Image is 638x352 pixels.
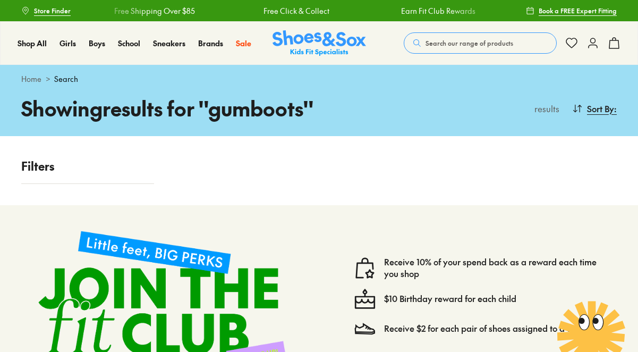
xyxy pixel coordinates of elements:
[21,1,71,20] a: Store Finder
[153,38,185,49] a: Sneakers
[59,38,76,49] a: Girls
[198,38,223,48] span: Brands
[404,32,557,54] button: Search our range of products
[21,73,41,85] a: Home
[426,38,513,48] span: Search our range of products
[384,256,608,280] a: Receive 10% of your spend back as a reward each time you shop
[236,38,251,49] a: Sale
[54,73,78,85] span: Search
[89,38,105,48] span: Boys
[263,5,329,16] a: Free Click & Collect
[526,1,617,20] a: Book a FREE Expert Fitting
[614,102,617,115] span: :
[354,288,376,309] img: cake--candle-birthday-event-special-sweet-cake-bake.svg
[18,38,47,49] a: Shop All
[236,38,251,48] span: Sale
[587,102,614,115] span: Sort By
[384,293,516,305] a: $10 Birthday reward for each child
[89,38,105,49] a: Boys
[354,318,376,339] img: Vector_3098.svg
[198,38,223,49] a: Brands
[354,257,376,279] img: vector1.svg
[401,5,475,16] a: Earn Fit Club Rewards
[572,97,617,120] button: Sort By:
[59,38,76,48] span: Girls
[118,38,140,48] span: School
[530,102,559,115] p: results
[153,38,185,48] span: Sneakers
[21,157,154,175] p: Filters
[34,6,71,15] span: Store Finder
[273,30,366,56] a: Shoes & Sox
[384,323,585,334] a: Receive $2 for each pair of shoes assigned to a child
[539,6,617,15] span: Book a FREE Expert Fitting
[18,38,47,48] span: Shop All
[21,73,617,85] div: >
[118,38,140,49] a: School
[21,93,319,123] h1: Showing results for " gumboots "
[273,30,366,56] img: SNS_Logo_Responsive.svg
[114,5,195,16] a: Free Shipping Over $85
